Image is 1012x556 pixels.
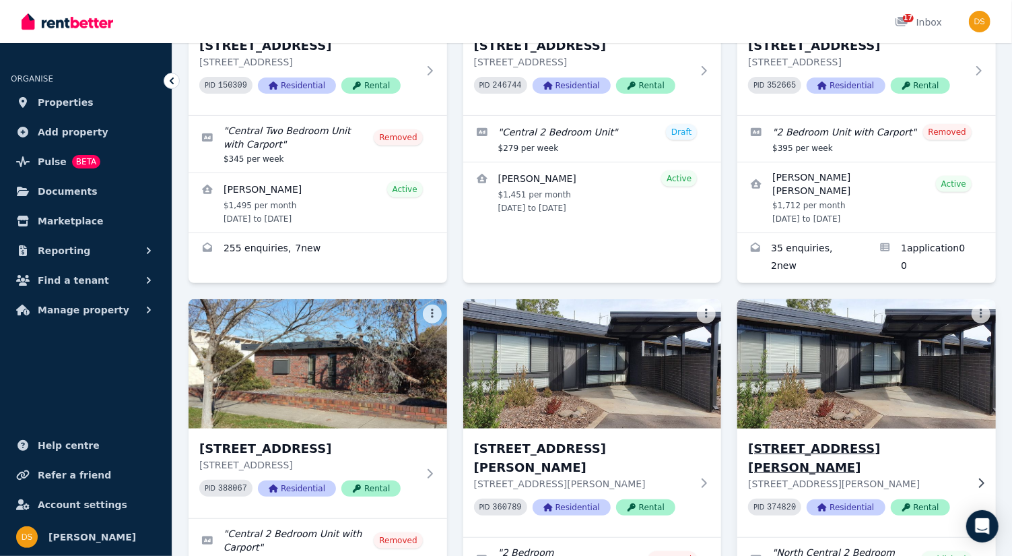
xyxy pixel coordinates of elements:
span: Rental [891,78,950,94]
a: Marketplace [11,208,161,235]
span: Rental [616,499,675,516]
span: Residential [258,78,336,94]
a: View details for Jackson Woosnam [737,162,996,233]
span: Add property [38,124,108,140]
code: 360789 [493,503,522,512]
span: Manage property [38,302,129,318]
span: Residential [258,481,336,497]
a: 3/16 Marungi St, Shepparton[STREET_ADDRESS][STREET_ADDRESS]PID 388067ResidentialRental [189,299,447,518]
span: [PERSON_NAME] [48,529,136,545]
span: Marketplace [38,213,103,229]
span: Residential [533,499,611,516]
h3: [STREET_ADDRESS][PERSON_NAME] [748,439,966,477]
p: [STREET_ADDRESS][PERSON_NAME] [474,477,692,491]
a: Help centre [11,432,161,459]
small: PID [479,82,490,89]
img: Donna Stone [16,526,38,548]
span: Pulse [38,154,67,170]
a: Documents [11,178,161,205]
button: More options [697,305,716,323]
a: View details for Brendon Lewis [463,162,722,222]
p: [STREET_ADDRESS][PERSON_NAME] [748,477,966,491]
img: 3/21 Mason St, Shepparton [463,299,722,429]
span: Rental [891,499,950,516]
span: 17 [903,14,914,22]
a: Account settings [11,491,161,518]
div: Open Intercom Messenger [966,510,999,543]
small: PID [479,503,490,511]
small: PID [205,82,215,89]
p: [STREET_ADDRESS] [474,55,692,69]
a: Edit listing: Central 2 Bedroom Unit [463,116,722,162]
button: Reporting [11,237,161,264]
span: BETA [72,155,100,168]
code: 388067 [218,484,247,493]
p: [STREET_ADDRESS] [748,55,966,69]
h3: [STREET_ADDRESS] [199,36,417,55]
button: Find a tenant [11,267,161,294]
span: Properties [38,94,94,111]
a: Edit listing: 2 Bedroom Unit with Carport [737,116,996,162]
span: Residential [807,78,885,94]
a: 4/21 Mason St, Shepparton[STREET_ADDRESS][PERSON_NAME][STREET_ADDRESS][PERSON_NAME]PID 374820Resi... [737,299,996,537]
span: ORGANISE [11,74,53,84]
a: Enquiries for 2/61 Balaclava Rd, Shepparton [737,233,867,283]
a: Edit listing: Central Two Bedroom Unit with Carport [189,116,447,173]
small: PID [753,82,764,89]
small: PID [205,485,215,492]
span: Account settings [38,497,127,513]
code: 150309 [218,81,247,90]
span: Rental [616,78,675,94]
code: 352665 [767,81,796,90]
button: More options [423,305,442,323]
a: Applications for 2/61 Balaclava Rd, Shepparton [867,233,996,283]
span: Documents [38,183,98,199]
img: 3/16 Marungi St, Shepparton [189,299,447,429]
p: [STREET_ADDRESS] [199,458,417,472]
button: Manage property [11,297,161,323]
span: Residential [533,78,611,94]
button: More options [972,305,990,323]
span: Reporting [38,243,90,259]
a: Add property [11,119,161,146]
img: RentBetter [22,11,113,32]
h3: [STREET_ADDRESS] [474,36,692,55]
a: Enquiries for 1/16 Marungi St, Shepparton [189,233,447,266]
code: 374820 [767,503,796,512]
h3: [STREET_ADDRESS] [199,439,417,458]
span: Rental [341,481,401,497]
small: PID [753,503,764,511]
a: Refer a friend [11,462,161,489]
span: Rental [341,78,401,94]
img: 4/21 Mason St, Shepparton [731,296,1003,432]
a: View details for Benjamin Shillingford [189,173,447,233]
a: 3/21 Mason St, Shepparton[STREET_ADDRESS][PERSON_NAME][STREET_ADDRESS][PERSON_NAME]PID 360789Resi... [463,299,722,537]
span: Refer a friend [38,467,111,483]
h3: [STREET_ADDRESS][PERSON_NAME] [474,439,692,477]
span: Residential [807,499,885,516]
img: Donna Stone [969,11,990,32]
code: 246744 [493,81,522,90]
h3: [STREET_ADDRESS] [748,36,966,55]
a: PulseBETA [11,148,161,175]
p: [STREET_ADDRESS] [199,55,417,69]
a: Properties [11,89,161,116]
span: Help centre [38,437,100,454]
span: Find a tenant [38,272,109,288]
div: Inbox [895,16,942,29]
